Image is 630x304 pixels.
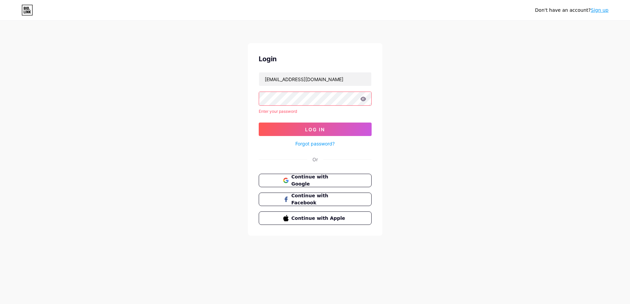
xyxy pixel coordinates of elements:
button: Continue with Facebook [259,193,372,206]
span: Continue with Facebook [291,192,347,206]
button: Continue with Apple [259,211,372,225]
div: Or [312,156,318,163]
span: Continue with Google [291,173,347,188]
input: Username [259,72,371,86]
span: Log In [305,127,325,132]
button: Log In [259,123,372,136]
a: Sign up [591,7,608,13]
button: Continue with Google [259,174,372,187]
div: Login [259,54,372,64]
a: Forgot password? [295,140,335,147]
div: Enter your password [259,108,372,114]
span: Continue with Apple [291,215,347,222]
div: Don't have an account? [535,7,608,14]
